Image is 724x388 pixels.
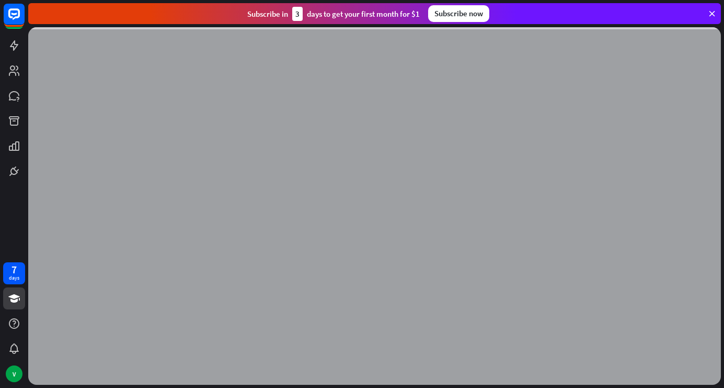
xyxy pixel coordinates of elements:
[9,274,19,282] div: days
[428,5,489,22] div: Subscribe now
[6,365,22,382] div: V
[12,265,17,274] div: 7
[3,262,25,284] a: 7 days
[292,7,303,21] div: 3
[247,7,420,21] div: Subscribe in days to get your first month for $1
